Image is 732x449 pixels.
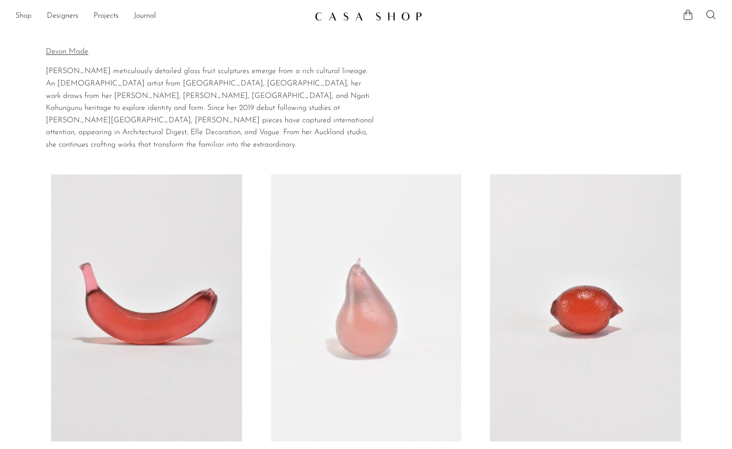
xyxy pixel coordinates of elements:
[15,8,307,24] nav: Desktop navigation
[15,8,307,24] ul: NEW HEADER MENU
[94,10,118,22] a: Projects
[47,10,78,22] a: Designers
[15,10,32,22] a: Shop
[134,10,156,22] a: Journal
[46,46,375,58] p: Devon Made
[46,65,375,151] p: [PERSON_NAME] meticulously detailed glass fruit sculptures emerge from a rich cultural lineage. A...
